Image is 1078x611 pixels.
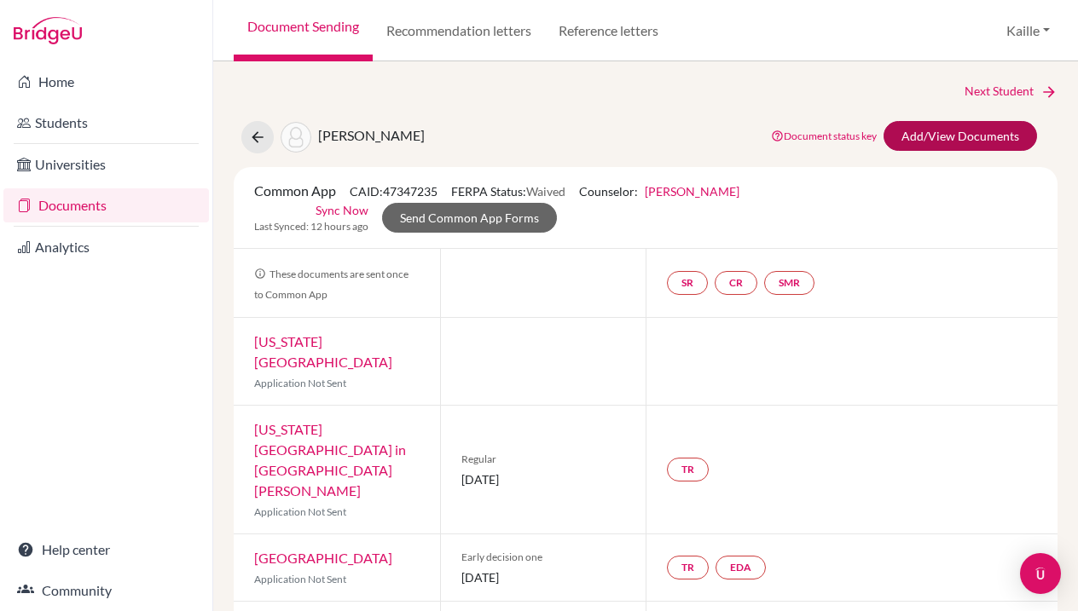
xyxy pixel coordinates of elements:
[716,556,766,579] a: EDA
[382,203,557,233] a: Send Common App Forms
[667,556,709,579] a: TR
[350,184,438,199] span: CAID: 47347235
[254,219,368,234] span: Last Synced: 12 hours ago
[316,201,368,219] a: Sync Now
[999,14,1058,47] button: Kaille
[1020,553,1061,594] div: Open Intercom Messenger
[14,17,82,44] img: Bridge-U
[254,573,346,585] span: Application Not Sent
[461,452,626,467] span: Regular
[461,568,626,586] span: [DATE]
[461,470,626,488] span: [DATE]
[461,550,626,565] span: Early decision one
[3,574,209,608] a: Community
[254,333,392,370] a: [US_STATE][GEOGRAPHIC_DATA]
[526,184,565,199] span: Waived
[884,121,1037,151] a: Add/View Documents
[667,271,708,295] a: SR
[764,271,814,295] a: SMR
[579,184,739,199] span: Counselor:
[3,533,209,567] a: Help center
[3,147,209,182] a: Universities
[254,268,409,301] span: These documents are sent once to Common App
[715,271,757,295] a: CR
[3,188,209,222] a: Documents
[451,184,565,199] span: FERPA Status:
[254,377,346,389] span: Application Not Sent
[254,421,406,499] a: [US_STATE][GEOGRAPHIC_DATA] in [GEOGRAPHIC_DATA][PERSON_NAME]
[965,82,1058,101] a: Next Student
[667,458,709,481] a: TR
[3,230,209,264] a: Analytics
[254,182,336,199] span: Common App
[254,550,392,566] a: [GEOGRAPHIC_DATA]
[3,65,209,99] a: Home
[645,184,739,199] a: [PERSON_NAME]
[3,106,209,140] a: Students
[771,130,877,142] a: Document status key
[254,505,346,518] span: Application Not Sent
[318,127,425,143] span: [PERSON_NAME]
